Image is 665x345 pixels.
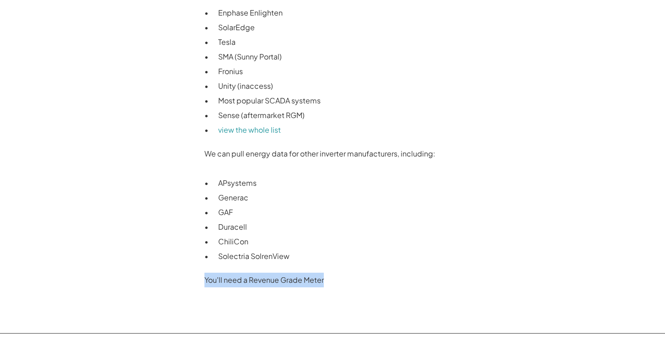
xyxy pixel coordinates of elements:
p: Enphase Enlighten [218,5,461,20]
p: APsystems [218,176,461,190]
p: SolarEdge [218,20,461,35]
p: Duracell [218,220,461,234]
p: GAF [218,205,461,220]
p: Most popular SCADA systems [218,93,461,108]
p: Generac [218,190,461,205]
p: We can pull energy data for other inverter manufacturers, including: [204,146,461,161]
p: You'll need a Revenue Grade Meter [204,273,461,287]
p: SMA (Sunny Portal) [218,49,461,64]
p: Solectria SolrenView [218,249,461,264]
p: ChiliCon [218,234,461,249]
p: Fronius [218,64,461,79]
p: Tesla [218,35,461,49]
a: view the whole list [218,125,281,135]
p: Sense (aftermarket RGM) [218,108,461,123]
p: Unity (inaccess) [218,79,461,93]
